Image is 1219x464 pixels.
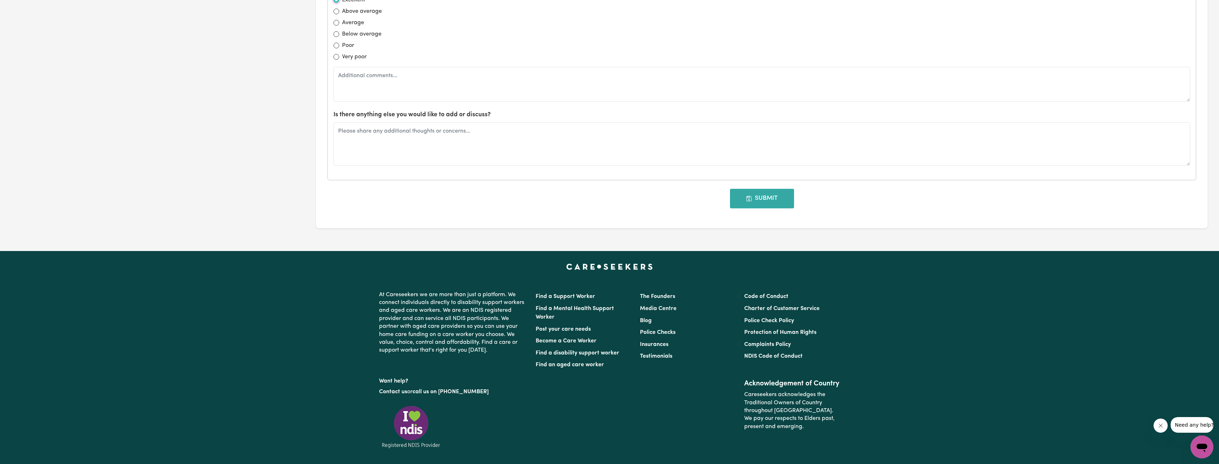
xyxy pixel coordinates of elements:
[744,318,794,324] a: Police Check Policy
[640,318,652,324] a: Blog
[744,353,803,359] a: NDIS Code of Conduct
[640,330,676,335] a: Police Checks
[379,374,527,385] p: Want help?
[342,18,364,27] label: Average
[536,326,591,332] a: Post your care needs
[536,306,614,320] a: Find a Mental Health Support Worker
[413,389,489,395] a: call us on [PHONE_NUMBER]
[379,405,443,449] img: Registered NDIS provider
[730,189,794,208] button: Submit
[379,385,527,399] p: or
[640,342,668,347] a: Insurances
[536,362,604,368] a: Find an aged care worker
[744,379,840,388] h2: Acknowledgement of Country
[342,41,354,50] label: Poor
[744,306,820,311] a: Charter of Customer Service
[1191,436,1213,458] iframe: Button to launch messaging window
[379,389,407,395] a: Contact us
[342,53,367,61] label: Very poor
[640,306,677,311] a: Media Centre
[744,294,788,299] a: Code of Conduct
[4,5,43,11] span: Need any help?
[640,294,675,299] a: The Founders
[536,294,595,299] a: Find a Support Worker
[536,338,597,344] a: Become a Care Worker
[342,30,382,38] label: Below average
[342,7,382,16] label: Above average
[744,342,791,347] a: Complaints Policy
[566,264,653,270] a: Careseekers home page
[1154,418,1168,433] iframe: Close message
[1171,417,1213,433] iframe: Message from company
[744,330,816,335] a: Protection of Human Rights
[333,110,491,119] label: Is there anything else you would like to add or discuss?
[744,388,840,433] p: Careseekers acknowledges the Traditional Owners of Country throughout [GEOGRAPHIC_DATA]. We pay o...
[379,288,527,357] p: At Careseekers we are more than just a platform. We connect individuals directly to disability su...
[536,350,619,356] a: Find a disability support worker
[640,353,672,359] a: Testimonials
